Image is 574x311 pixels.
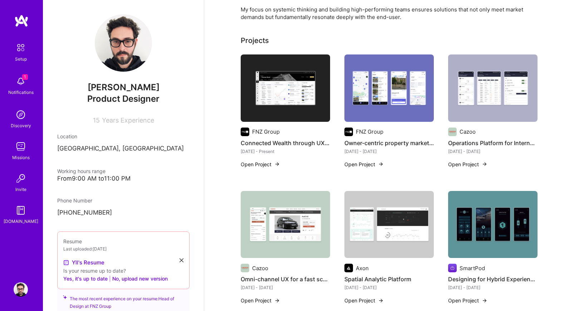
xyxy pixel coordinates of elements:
[274,161,280,167] img: arrow-right
[344,264,353,272] img: Company logo
[57,82,190,93] span: [PERSON_NAME]
[57,168,106,174] span: Working hours range
[93,116,100,124] span: 15
[15,55,27,63] div: Setup
[14,203,28,217] img: guide book
[14,107,28,122] img: discovery
[57,197,92,204] span: Phone Number
[448,54,538,122] img: Operations Platform for Internal Workflows
[344,54,434,122] img: Owner-centric property marketplace
[15,186,26,193] div: Invite
[448,148,538,155] div: [DATE] - [DATE]
[482,161,487,167] img: arrow-right
[22,74,28,80] span: 1
[180,258,183,262] i: icon Close
[460,264,485,272] div: SmartPod
[63,260,69,265] img: Resume
[344,284,434,291] div: [DATE] - [DATE]
[241,274,330,284] h4: Omni-channel UX for a fast scaling unicorn
[448,128,457,136] img: Company logo
[87,94,160,104] span: Product Designer
[448,264,457,272] img: Company logo
[356,128,383,135] div: FNZ Group
[109,275,111,282] span: |
[482,298,487,303] img: arrow-right
[14,139,28,154] img: teamwork
[102,116,154,124] span: Years Experience
[95,14,152,72] img: User Avatar
[241,264,249,272] img: Company logo
[344,148,434,155] div: [DATE] - [DATE]
[448,274,538,284] h4: Designing for Hybrid Experiences
[356,264,369,272] div: Axon
[14,171,28,186] img: Invite
[344,138,434,148] h4: Owner-centric property marketplace
[344,274,434,284] h4: Spatial Analytic Platform
[4,217,38,225] div: [DOMAIN_NAME]
[378,298,384,303] img: arrow-right
[241,284,330,291] div: [DATE] - [DATE]
[448,161,487,168] button: Open Project
[14,74,28,88] img: bell
[63,295,67,300] i: icon SuggestedTeams
[241,161,280,168] button: Open Project
[14,282,28,297] img: User Avatar
[12,154,30,161] div: Missions
[448,191,538,258] img: Designing for Hybrid Experiences
[344,161,384,168] button: Open Project
[57,133,190,140] div: Location
[241,54,330,122] img: Connected Wealth through UX Strategy
[241,191,330,258] img: Omni-channel UX for a fast scaling unicorn
[241,297,280,304] button: Open Project
[252,264,268,272] div: Cazoo
[378,161,384,167] img: arrow-right
[8,88,34,96] div: Notifications
[57,209,190,217] p: [PHONE_NUMBER]
[14,14,29,27] img: logo
[63,267,183,274] div: Is your resume up to date?
[241,128,249,136] img: Company logo
[241,148,330,155] div: [DATE] - Present
[448,297,487,304] button: Open Project
[63,238,82,244] span: Resume
[11,122,31,129] div: Discovery
[252,128,280,135] div: FNZ Group
[241,35,269,46] div: Projects
[344,191,434,258] img: Spatial Analytic Platform
[274,298,280,303] img: arrow-right
[57,144,190,153] p: [GEOGRAPHIC_DATA], [GEOGRAPHIC_DATA]
[63,258,104,267] a: Yll's Resume
[460,128,476,135] div: Cazoo
[13,40,28,55] img: setup
[63,245,183,253] div: Last uploaded: [DATE]
[12,282,30,297] a: User Avatar
[344,297,384,304] button: Open Project
[241,138,330,148] h4: Connected Wealth through UX Strategy
[448,284,538,291] div: [DATE] - [DATE]
[112,274,168,283] button: No, upload new version
[63,274,108,283] button: Yes, it's up to date
[57,175,190,182] div: From 9:00 AM to 11:00 PM
[448,138,538,148] h4: Operations Platform for Internal Workflows
[344,128,353,136] img: Company logo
